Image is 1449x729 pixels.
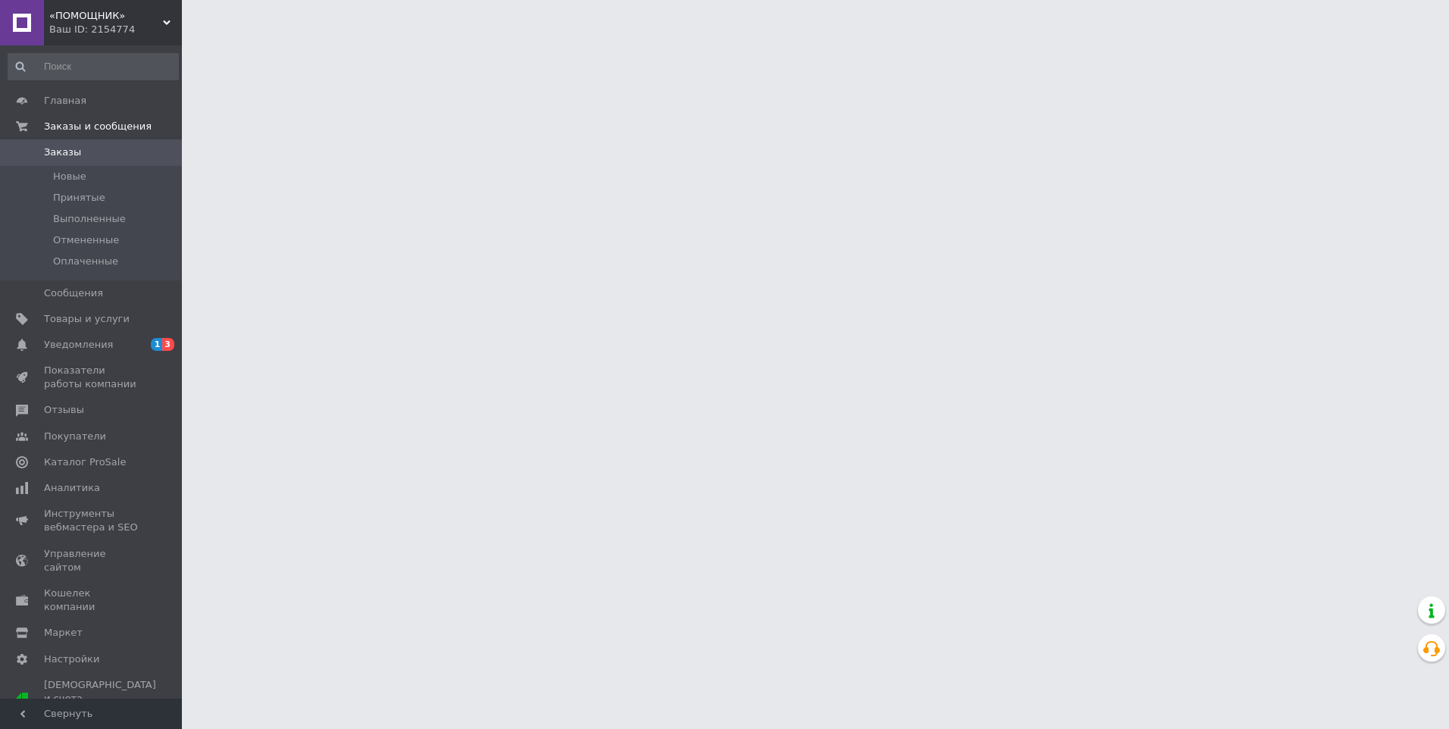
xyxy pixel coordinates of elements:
span: Товары и услуги [44,312,130,326]
span: Сообщения [44,286,103,300]
span: Заказы и сообщения [44,120,152,133]
div: Ваш ID: 2154774 [49,23,182,36]
span: Отмененные [53,233,119,247]
span: 1 [151,338,163,351]
span: Покупатели [44,430,106,443]
span: Каталог ProSale [44,455,126,469]
span: Показатели работы компании [44,364,140,391]
span: Новые [53,170,86,183]
span: Оплаченные [53,255,118,268]
input: Поиск [8,53,179,80]
span: Инструменты вебмастера и SEO [44,507,140,534]
span: 3 [162,338,174,351]
span: «ПОМОЩНИК» [49,9,163,23]
span: [DEMOGRAPHIC_DATA] и счета [44,678,156,720]
span: Аналитика [44,481,100,495]
span: Настройки [44,652,99,666]
span: Выполненные [53,212,126,226]
span: Маркет [44,626,83,640]
span: Принятые [53,191,105,205]
span: Главная [44,94,86,108]
span: Уведомления [44,338,113,352]
span: Заказы [44,145,81,159]
span: Управление сайтом [44,547,140,574]
span: Отзывы [44,403,84,417]
span: Кошелек компании [44,587,140,614]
